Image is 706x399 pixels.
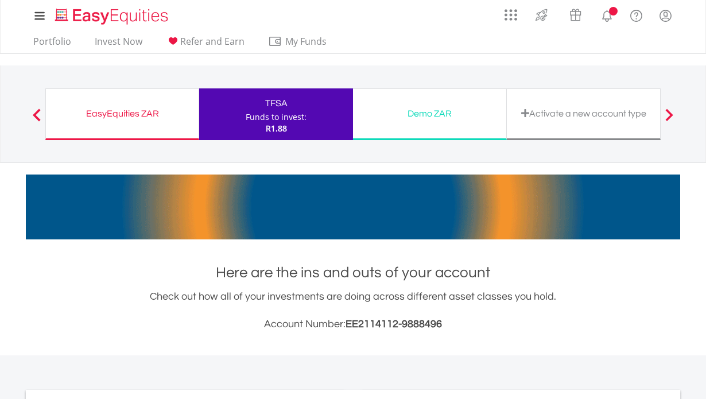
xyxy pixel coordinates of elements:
[26,262,680,283] h1: Here are the ins and outs of your account
[268,34,343,49] span: My Funds
[532,6,551,24] img: thrive-v2.svg
[206,95,346,111] div: TFSA
[622,3,651,26] a: FAQ's and Support
[505,9,517,21] img: grid-menu-icon.svg
[26,175,680,239] img: EasyMortage Promotion Banner
[346,319,442,330] span: EE2114112-9888496
[592,3,622,26] a: Notifications
[651,3,680,28] a: My Profile
[161,36,249,53] a: Refer and Earn
[29,36,76,53] a: Portfolio
[558,3,592,24] a: Vouchers
[53,7,173,26] img: EasyEquities_Logo.png
[246,111,307,123] div: Funds to invest:
[497,3,525,21] a: AppsGrid
[180,35,245,48] span: Refer and Earn
[566,6,585,24] img: vouchers-v2.svg
[266,123,287,134] span: R1.88
[26,316,680,332] h3: Account Number:
[53,106,192,122] div: EasyEquities ZAR
[90,36,147,53] a: Invest Now
[360,106,499,122] div: Demo ZAR
[514,106,653,122] div: Activate a new account type
[26,289,680,332] div: Check out how all of your investments are doing across different asset classes you hold.
[51,3,173,26] a: Home page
